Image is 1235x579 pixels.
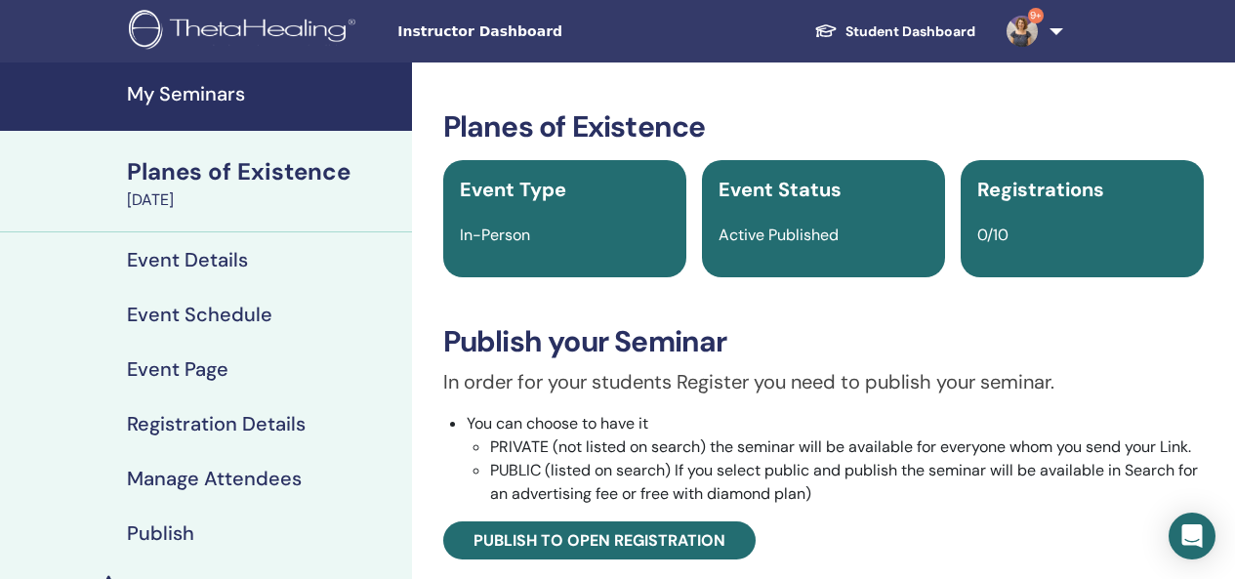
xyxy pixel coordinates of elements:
h4: Manage Attendees [127,467,302,490]
h3: Planes of Existence [443,109,1204,145]
li: PUBLIC (listed on search) If you select public and publish the seminar will be available in Searc... [490,459,1204,506]
img: logo.png [129,10,362,54]
a: Student Dashboard [799,14,991,50]
a: Planes of Existence[DATE] [115,155,412,212]
li: You can choose to have it [467,412,1204,506]
span: 0/10 [977,225,1009,245]
h4: Event Page [127,357,228,381]
li: PRIVATE (not listed on search) the seminar will be available for everyone whom you send your Link. [490,435,1204,459]
h4: Event Details [127,248,248,271]
p: In order for your students Register you need to publish your seminar. [443,367,1204,396]
h4: My Seminars [127,82,400,105]
a: Publish to open registration [443,521,756,559]
span: Active Published [719,225,839,245]
span: Event Status [719,177,842,202]
span: Registrations [977,177,1104,202]
span: Publish to open registration [473,530,725,551]
img: graduation-cap-white.svg [814,22,838,39]
span: Instructor Dashboard [397,21,690,42]
div: [DATE] [127,188,400,212]
h4: Publish [127,521,194,545]
img: default.jpg [1007,16,1038,47]
h4: Event Schedule [127,303,272,326]
h4: Registration Details [127,412,306,435]
span: Event Type [460,177,566,202]
span: In-Person [460,225,530,245]
div: Open Intercom Messenger [1169,513,1215,559]
h3: Publish your Seminar [443,324,1204,359]
span: 9+ [1028,8,1044,23]
div: Planes of Existence [127,155,400,188]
